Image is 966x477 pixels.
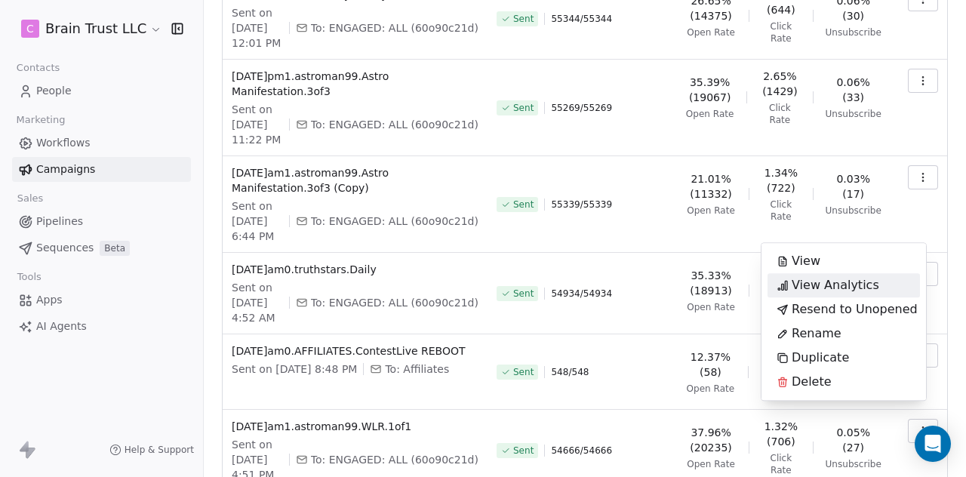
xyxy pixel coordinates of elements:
span: View Analytics [792,276,879,294]
span: Duplicate [792,349,849,367]
span: Resend to Unopened [792,300,918,319]
span: View [792,252,820,270]
span: Delete [792,373,832,391]
span: Rename [792,325,841,343]
div: Suggestions [768,249,920,394]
